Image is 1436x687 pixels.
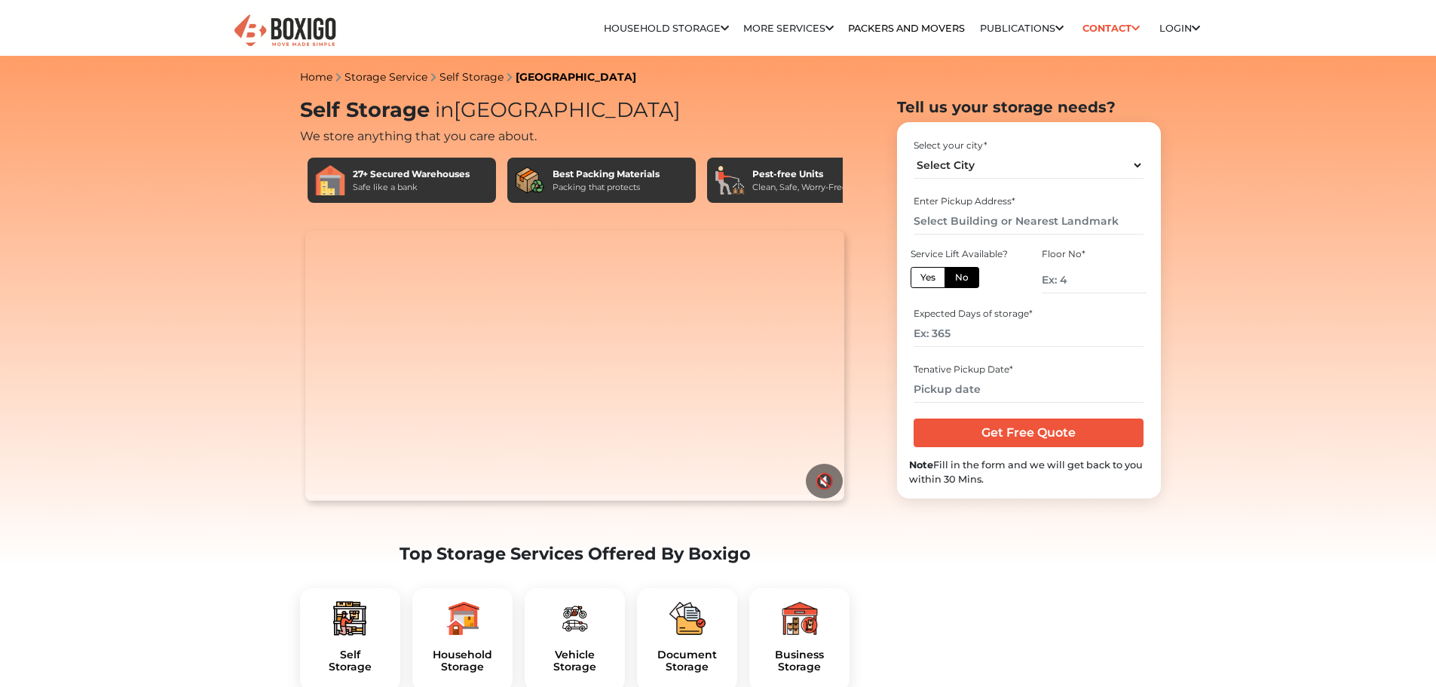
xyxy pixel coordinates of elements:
div: Enter Pickup Address [914,195,1144,208]
a: BusinessStorage [761,649,837,674]
a: VehicleStorage [537,649,613,674]
h5: Vehicle Storage [537,649,613,674]
input: Pickup date [914,376,1144,403]
img: boxigo_packers_and_movers_plan [444,600,480,636]
h2: Top Storage Services Offered By Boxigo [300,544,850,564]
input: Ex: 4 [1042,267,1146,293]
img: boxigo_packers_and_movers_plan [556,600,592,636]
img: boxigo_packers_and_movers_plan [782,600,818,636]
input: Select Building or Nearest Landmark [914,208,1144,235]
div: Floor No [1042,247,1146,261]
a: Home [300,70,332,84]
label: Yes [911,267,945,288]
button: 🔇 [806,464,843,498]
h5: Self Storage [312,649,388,674]
div: Tenative Pickup Date [914,363,1144,376]
div: Fill in the form and we will get back to you within 30 Mins. [909,458,1149,486]
a: SelfStorage [312,649,388,674]
a: [GEOGRAPHIC_DATA] [516,70,636,84]
a: Self Storage [439,70,504,84]
img: boxigo_packers_and_movers_plan [332,600,368,636]
a: Household Storage [604,23,729,34]
h5: Business Storage [761,649,837,674]
a: HouseholdStorage [424,649,501,674]
div: Safe like a bank [353,181,470,194]
input: Get Free Quote [914,419,1144,447]
div: Clean, Safe, Worry-Free [752,181,847,194]
h5: Household Storage [424,649,501,674]
div: Pest-free Units [752,167,847,181]
label: No [945,267,979,288]
h2: Tell us your storage needs? [897,98,1161,116]
div: Best Packing Materials [553,167,660,181]
img: Pest-free Units [715,165,745,195]
div: Packing that protects [553,181,660,194]
a: Login [1159,23,1200,34]
div: Service Lift Available? [911,247,1015,261]
h1: Self Storage [300,98,850,123]
a: Publications [980,23,1064,34]
img: Boxigo [232,13,338,50]
b: Note [909,459,933,471]
img: 27+ Secured Warehouses [315,165,345,195]
img: boxigo_packers_and_movers_plan [669,600,706,636]
img: Best Packing Materials [515,165,545,195]
span: [GEOGRAPHIC_DATA] [430,97,681,122]
a: More services [743,23,834,34]
div: Select your city [914,139,1144,152]
div: Expected Days of storage [914,307,1144,320]
video: Your browser does not support the video tag. [305,231,844,501]
div: 27+ Secured Warehouses [353,167,470,181]
a: DocumentStorage [649,649,725,674]
span: We store anything that you care about. [300,129,537,143]
span: in [435,97,454,122]
h5: Document Storage [649,649,725,674]
a: Packers and Movers [848,23,965,34]
input: Ex: 365 [914,320,1144,347]
a: Contact [1078,17,1145,40]
a: Storage Service [344,70,427,84]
